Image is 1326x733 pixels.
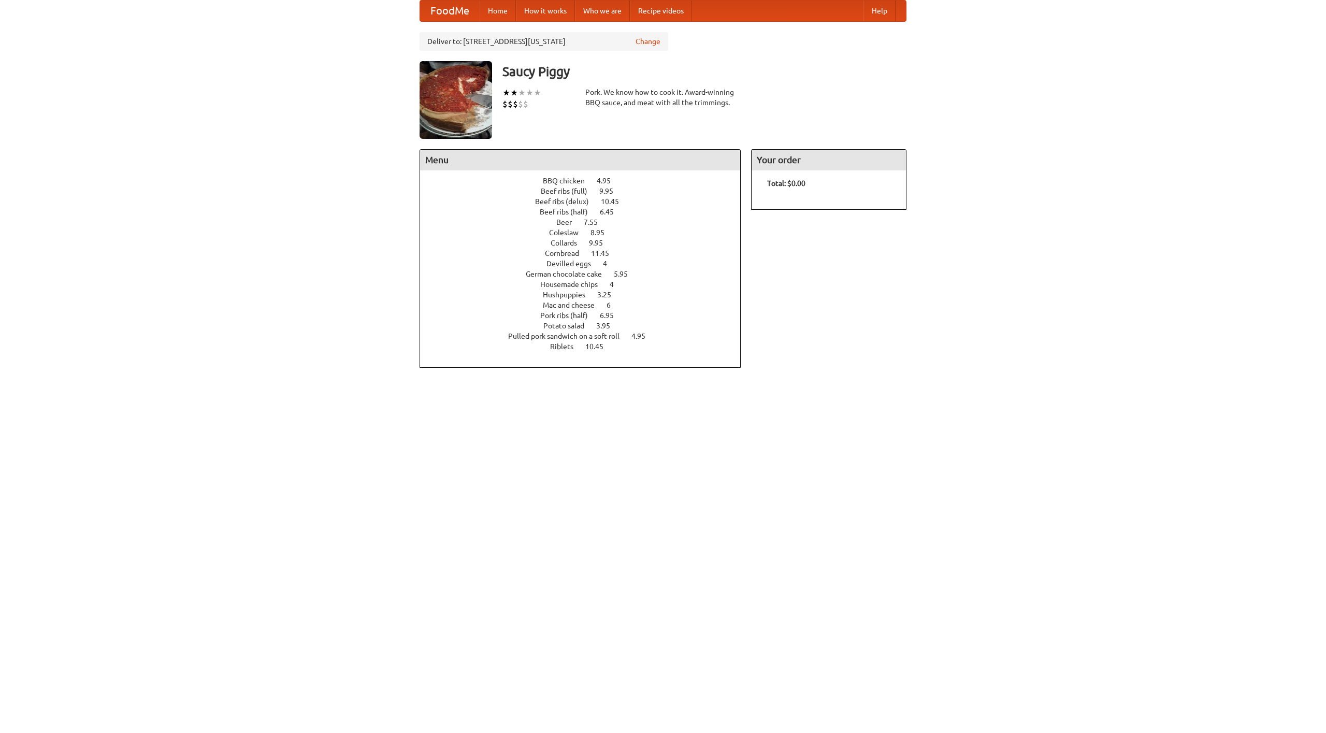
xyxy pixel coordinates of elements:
li: $ [513,98,518,110]
a: Cornbread 11.45 [545,249,628,257]
span: 5.95 [614,270,638,278]
li: ★ [534,87,541,98]
span: Coleslaw [549,228,589,237]
li: ★ [518,87,526,98]
a: Riblets 10.45 [550,342,623,351]
li: ★ [510,87,518,98]
a: Beef ribs (delux) 10.45 [535,197,638,206]
span: Beer [556,218,582,226]
a: FoodMe [420,1,480,21]
span: 4 [610,280,624,289]
div: Deliver to: [STREET_ADDRESS][US_STATE] [420,32,668,51]
li: ★ [502,87,510,98]
h4: Menu [420,150,740,170]
span: 9.95 [599,187,624,195]
span: 10.45 [585,342,614,351]
span: Potato salad [543,322,595,330]
span: 3.95 [596,322,621,330]
span: Beef ribs (half) [540,208,598,216]
span: Beef ribs (full) [541,187,598,195]
span: 9.95 [589,239,613,247]
span: Collards [551,239,587,247]
a: Mac and cheese 6 [543,301,630,309]
span: 4.95 [597,177,621,185]
a: Coleslaw 8.95 [549,228,624,237]
a: Housemade chips 4 [540,280,633,289]
a: BBQ chicken 4.95 [543,177,630,185]
span: 7.55 [584,218,608,226]
b: Total: $0.00 [767,179,805,188]
img: angular.jpg [420,61,492,139]
li: $ [508,98,513,110]
span: 4.95 [631,332,656,340]
a: Hushpuppies 3.25 [543,291,630,299]
a: German chocolate cake 5.95 [526,270,647,278]
a: Pork ribs (half) 6.95 [540,311,633,320]
a: How it works [516,1,575,21]
span: Pulled pork sandwich on a soft roll [508,332,630,340]
div: Pork. We know how to cook it. Award-winning BBQ sauce, and meat with all the trimmings. [585,87,741,108]
span: Riblets [550,342,584,351]
span: Housemade chips [540,280,608,289]
span: Cornbread [545,249,589,257]
a: Potato salad 3.95 [543,322,629,330]
span: 6.95 [600,311,624,320]
li: $ [523,98,528,110]
span: Pork ribs (half) [540,311,598,320]
span: 6.45 [600,208,624,216]
span: 6 [607,301,621,309]
span: German chocolate cake [526,270,612,278]
a: Collards 9.95 [551,239,622,247]
a: Beef ribs (half) 6.45 [540,208,633,216]
li: ★ [526,87,534,98]
a: Devilled eggs 4 [546,260,626,268]
span: 10.45 [601,197,629,206]
span: Devilled eggs [546,260,601,268]
a: Beef ribs (full) 9.95 [541,187,632,195]
a: Recipe videos [630,1,692,21]
a: Home [480,1,516,21]
h4: Your order [752,150,906,170]
span: Mac and cheese [543,301,605,309]
li: $ [518,98,523,110]
span: 3.25 [597,291,622,299]
span: Beef ribs (delux) [535,197,599,206]
a: Pulled pork sandwich on a soft roll 4.95 [508,332,665,340]
a: Beer 7.55 [556,218,617,226]
li: $ [502,98,508,110]
span: BBQ chicken [543,177,595,185]
span: 8.95 [590,228,615,237]
h3: Saucy Piggy [502,61,906,82]
span: 4 [603,260,617,268]
span: Hushpuppies [543,291,596,299]
span: 11.45 [591,249,619,257]
a: Help [863,1,896,21]
a: Who we are [575,1,630,21]
a: Change [636,36,660,47]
